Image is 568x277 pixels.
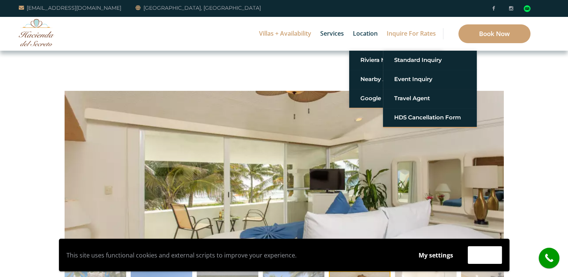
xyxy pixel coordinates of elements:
[539,248,559,268] a: call
[524,5,530,12] img: Tripadvisor_logomark.svg
[411,247,460,264] button: My settings
[360,72,432,86] a: Nearby Activities
[316,17,348,51] a: Services
[458,24,530,43] a: Book Now
[383,17,440,51] a: Inquire for Rates
[541,250,557,266] i: call
[394,111,466,124] a: HDS Cancellation Form
[360,53,432,67] a: Riviera Maya
[524,5,530,12] div: Read traveler reviews on Tripadvisor
[468,246,502,264] button: Accept
[360,92,432,105] a: Google Map
[394,92,466,105] a: Travel Agent
[255,17,315,51] a: Villas + Availability
[394,53,466,67] a: Standard Inquiry
[394,72,466,86] a: Event Inquiry
[66,250,404,261] p: This site uses functional cookies and external scripts to improve your experience.
[349,17,381,51] a: Location
[19,3,121,12] a: [EMAIL_ADDRESS][DOMAIN_NAME]
[19,19,54,46] img: Awesome Logo
[136,3,261,12] a: [GEOGRAPHIC_DATA], [GEOGRAPHIC_DATA]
